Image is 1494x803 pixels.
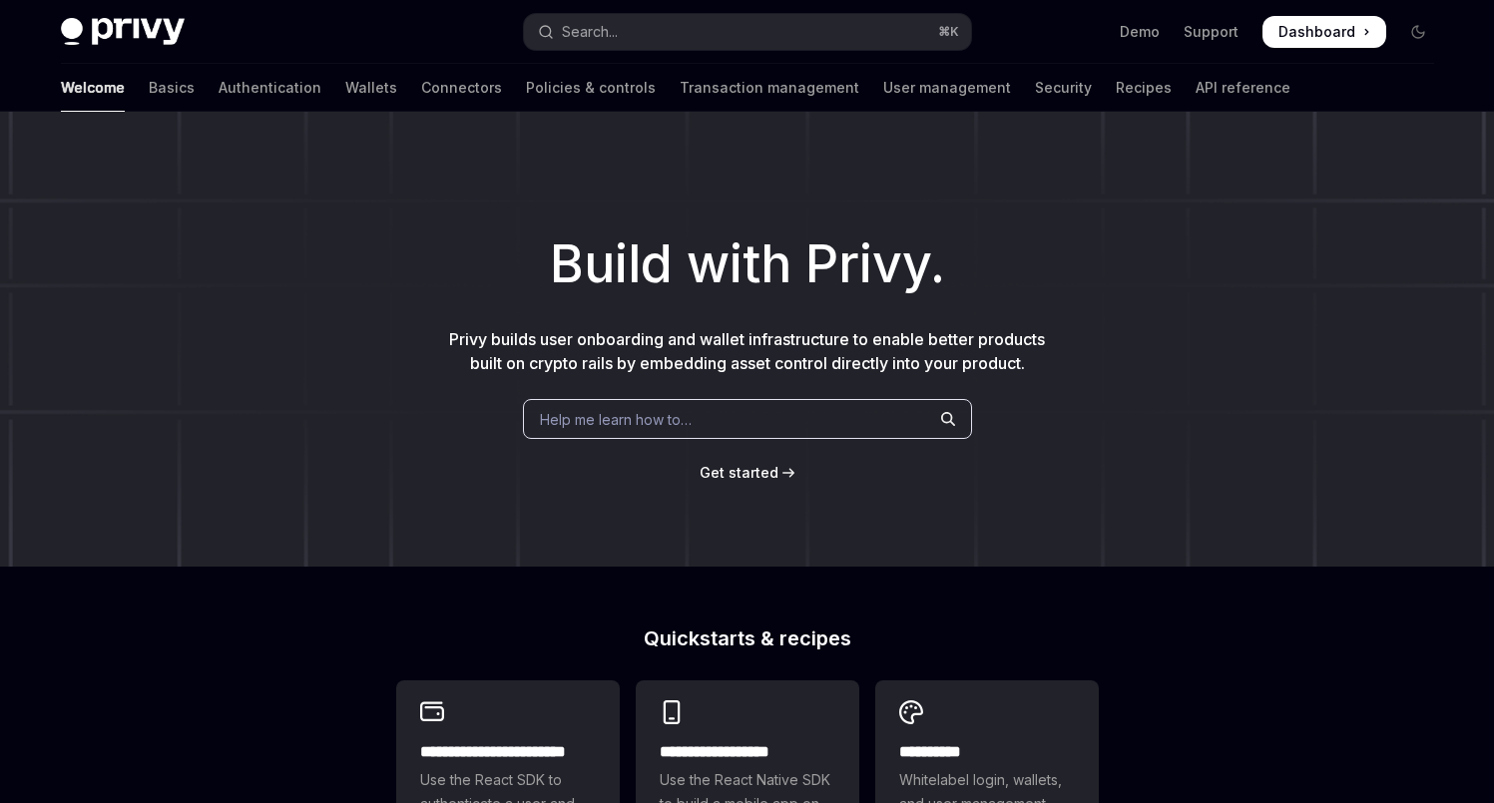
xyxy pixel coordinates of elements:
a: Get started [700,463,778,483]
img: dark logo [61,18,185,46]
button: Toggle dark mode [1402,16,1434,48]
span: Get started [700,464,778,481]
a: Security [1035,64,1092,112]
a: API reference [1196,64,1290,112]
a: Recipes [1116,64,1172,112]
h2: Quickstarts & recipes [396,628,1099,648]
button: Open search [524,14,971,50]
a: Welcome [61,64,125,112]
a: Authentication [219,64,321,112]
a: Dashboard [1262,16,1386,48]
span: Dashboard [1278,22,1355,42]
a: Policies & controls [526,64,656,112]
span: ⌘ K [938,24,959,40]
a: Support [1184,22,1239,42]
span: Help me learn how to… [540,409,692,430]
a: Wallets [345,64,397,112]
div: Search... [562,20,618,44]
a: Transaction management [680,64,859,112]
span: Privy builds user onboarding and wallet infrastructure to enable better products built on crypto ... [449,329,1045,373]
h1: Build with Privy. [32,225,1462,303]
a: Connectors [421,64,502,112]
a: User management [883,64,1011,112]
a: Demo [1120,22,1160,42]
a: Basics [149,64,195,112]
